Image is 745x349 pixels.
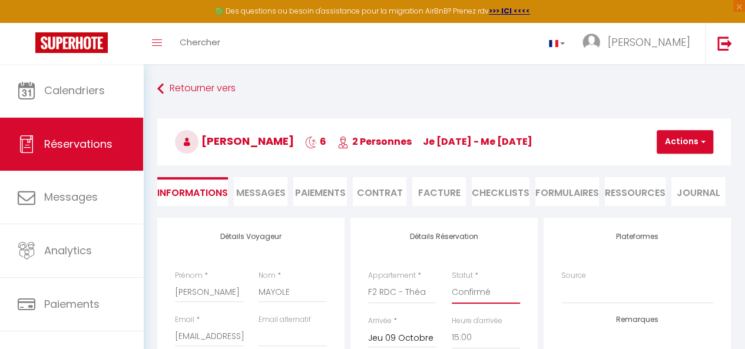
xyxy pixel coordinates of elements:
[157,78,731,99] a: Retourner vers
[657,130,713,154] button: Actions
[561,315,713,324] h4: Remarques
[582,34,600,51] img: ...
[561,270,586,281] label: Source
[368,315,392,327] label: Arrivée
[472,177,529,206] li: CHECKLISTS
[452,270,473,281] label: Statut
[305,135,326,148] span: 6
[353,177,406,206] li: Contrat
[489,6,530,16] a: >>> ICI <<<<
[293,177,347,206] li: Paiements
[175,270,203,281] label: Prénom
[236,186,286,200] span: Messages
[368,232,520,241] h4: Détails Réservation
[412,177,466,206] li: Facture
[605,177,665,206] li: Ressources
[175,314,194,325] label: Email
[157,177,228,206] li: Informations
[368,270,416,281] label: Appartement
[44,243,92,258] span: Analytics
[180,36,220,48] span: Chercher
[35,32,108,53] img: Super Booking
[671,177,725,206] li: Journal
[423,135,532,148] span: je [DATE] - me [DATE]
[561,232,713,241] h4: Plateformes
[44,83,105,98] span: Calendriers
[574,23,705,64] a: ... [PERSON_NAME]
[171,23,229,64] a: Chercher
[175,134,294,148] span: [PERSON_NAME]
[44,297,100,311] span: Paiements
[608,35,690,49] span: [PERSON_NAME]
[337,135,412,148] span: 2 Personnes
[535,177,599,206] li: FORMULAIRES
[259,270,276,281] label: Nom
[44,190,98,204] span: Messages
[175,232,327,241] h4: Détails Voyageur
[44,137,112,151] span: Réservations
[259,314,311,325] label: Email alternatif
[717,36,732,51] img: logout
[452,315,502,327] label: Heure d'arrivée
